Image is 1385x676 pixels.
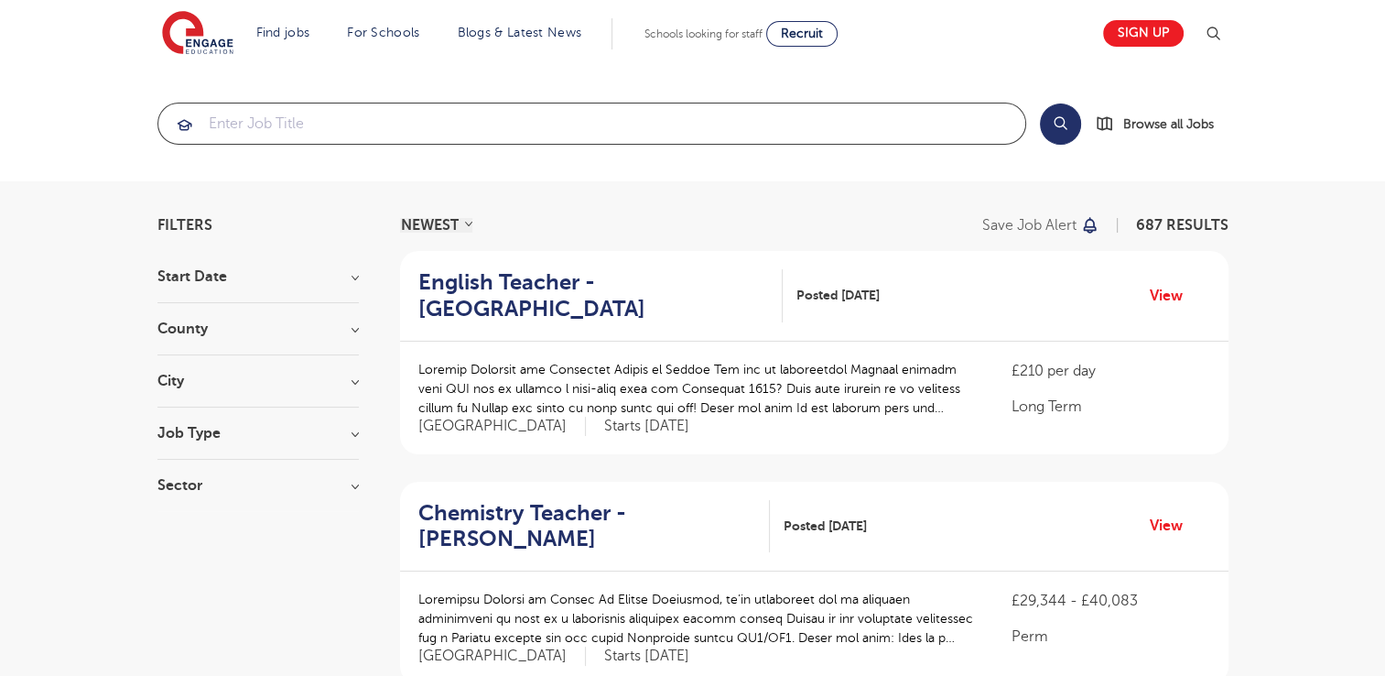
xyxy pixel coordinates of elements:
h3: County [157,322,359,336]
p: £29,344 - £40,083 [1012,590,1209,612]
span: Schools looking for staff [644,27,763,40]
span: Browse all Jobs [1123,114,1214,135]
p: Save job alert [982,218,1077,233]
p: Loremip Dolorsit ame Consectet Adipis el Seddoe Tem inc ut laboreetdol Magnaal enimadm veni QUI n... [418,360,976,418]
span: Posted [DATE] [784,517,867,536]
button: Search [1040,104,1081,145]
span: [GEOGRAPHIC_DATA] [418,417,586,436]
h3: Sector [157,478,359,493]
h2: English Teacher - [GEOGRAPHIC_DATA] [418,269,768,322]
a: Blogs & Latest News [458,26,582,39]
span: 687 RESULTS [1136,217,1228,234]
a: English Teacher - [GEOGRAPHIC_DATA] [418,269,783,322]
a: View [1150,514,1196,538]
p: Starts [DATE] [604,647,689,666]
a: Sign up [1103,20,1184,47]
img: Engage Education [162,11,233,57]
a: Chemistry Teacher - [PERSON_NAME] [418,500,770,553]
p: Loremipsu Dolorsi am Consec Ad Elitse Doeiusmod, te’in utlaboreet dol ma aliquaen adminimveni qu ... [418,590,976,648]
h3: Job Type [157,426,359,441]
h2: Chemistry Teacher - [PERSON_NAME] [418,500,755,553]
a: Browse all Jobs [1096,114,1228,135]
span: [GEOGRAPHIC_DATA] [418,647,586,666]
span: Posted [DATE] [796,286,880,305]
h3: Start Date [157,269,359,284]
a: For Schools [347,26,419,39]
p: Perm [1012,626,1209,648]
p: Long Term [1012,396,1209,418]
h3: City [157,374,359,388]
p: Starts [DATE] [604,417,689,436]
div: Submit [157,103,1026,145]
button: Save job alert [982,218,1100,233]
span: Filters [157,218,212,233]
a: View [1150,284,1196,308]
a: Recruit [766,21,838,47]
input: Submit [158,104,1025,144]
a: Find jobs [256,26,310,39]
p: £210 per day [1012,360,1209,382]
span: Recruit [781,27,823,40]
